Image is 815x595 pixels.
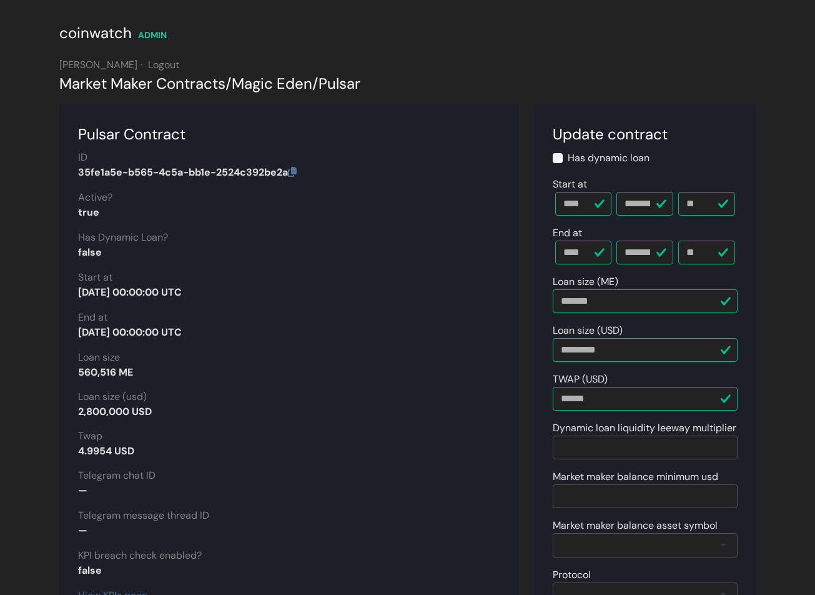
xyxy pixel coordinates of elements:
strong: false [78,564,102,577]
label: End at [78,310,107,325]
label: Twap [78,429,102,444]
label: End at [553,226,582,241]
strong: [DATE] 00:00:00 UTC [78,286,182,299]
a: Logout [148,58,179,71]
strong: [DATE] 00:00:00 UTC [78,326,182,339]
label: Has dynamic loan [568,151,650,166]
label: Telegram message thread ID [78,508,209,523]
label: Dynamic loan liquidity leeway multiplier [553,421,736,436]
div: Market Maker Contracts Magic Eden Pulsar [59,72,756,95]
label: ID [78,150,87,165]
label: KPI breach check enabled? [78,548,202,563]
label: Loan size (ME) [553,274,618,289]
span: · [141,58,142,71]
strong: — [78,484,87,497]
label: Loan size (usd) [78,389,147,404]
a: coinwatch ADMIN [59,28,167,41]
div: ADMIN [138,29,167,42]
label: Market maker balance asset symbol [553,518,718,533]
div: coinwatch [59,22,132,44]
strong: 35fe1a5e-b565-4c5a-bb1e-2524c392be2a [78,166,297,179]
label: Start at [78,270,112,285]
label: Active? [78,190,112,205]
strong: false [78,246,102,259]
strong: — [78,524,87,537]
label: Protocol [553,567,591,582]
label: Loan size [78,350,120,365]
strong: 4.9954 USD [78,444,134,457]
span: / [312,74,319,93]
div: [PERSON_NAME] [59,57,756,72]
label: TWAP (USD) [553,372,608,387]
div: Pulsar Contract [78,123,500,146]
strong: 560,516 ME [78,366,133,379]
label: Market maker balance minimum usd [553,469,718,484]
strong: 2,800,000 USD [78,405,152,418]
label: Telegram chat ID [78,468,156,483]
label: Has Dynamic Loan? [78,230,168,245]
label: Loan size (USD) [553,323,623,338]
label: Start at [553,177,587,192]
div: Update contract [553,123,738,146]
strong: true [78,206,99,219]
span: / [225,74,232,93]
